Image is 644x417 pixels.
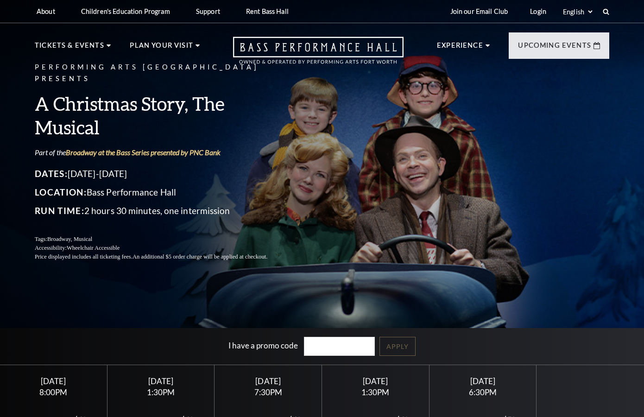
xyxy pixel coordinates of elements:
[35,235,290,244] p: Tags:
[35,40,104,57] p: Tickets & Events
[437,40,483,57] p: Experience
[37,7,55,15] p: About
[133,253,267,260] span: An additional $5 order charge will be applied at checkout.
[440,388,525,396] div: 6:30PM
[228,341,298,350] label: I have a promo code
[226,376,310,386] div: [DATE]
[130,40,193,57] p: Plan Your Visit
[333,376,418,386] div: [DATE]
[35,185,290,200] p: Bass Performance Hall
[35,92,290,139] h3: A Christmas Story, The Musical
[518,40,591,57] p: Upcoming Events
[35,147,290,158] p: Part of the
[35,168,68,179] span: Dates:
[35,166,290,181] p: [DATE]-[DATE]
[35,187,87,197] span: Location:
[35,205,84,216] span: Run Time:
[35,203,290,218] p: 2 hours 30 minutes, one intermission
[35,253,290,261] p: Price displayed includes all ticketing fees.
[35,244,290,253] p: Accessibility:
[196,7,220,15] p: Support
[11,388,96,396] div: 8:00PM
[226,388,310,396] div: 7:30PM
[561,7,594,16] select: Select:
[118,388,203,396] div: 1:30PM
[66,148,221,157] a: Broadway at the Bass Series presented by PNC Bank
[333,388,418,396] div: 1:30PM
[47,236,92,242] span: Broadway, Musical
[440,376,525,386] div: [DATE]
[67,245,120,251] span: Wheelchair Accessible
[118,376,203,386] div: [DATE]
[246,7,289,15] p: Rent Bass Hall
[11,376,96,386] div: [DATE]
[81,7,170,15] p: Children's Education Program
